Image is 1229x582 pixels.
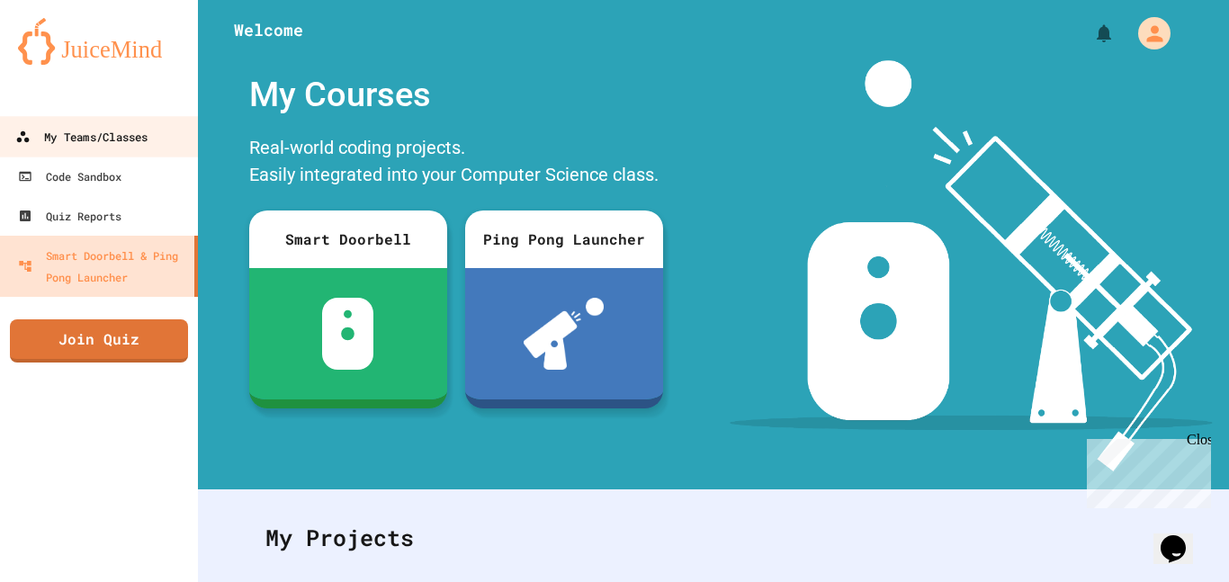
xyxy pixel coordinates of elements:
[249,210,447,268] div: Smart Doorbell
[730,60,1212,471] img: banner-image-my-projects.png
[18,205,121,227] div: Quiz Reports
[1119,13,1175,54] div: My Account
[322,298,373,370] img: sdb-white.svg
[465,210,663,268] div: Ping Pong Launcher
[240,130,672,197] div: Real-world coding projects. Easily integrated into your Computer Science class.
[7,7,124,114] div: Chat with us now!Close
[18,166,121,187] div: Code Sandbox
[1080,432,1211,508] iframe: chat widget
[15,126,148,148] div: My Teams/Classes
[18,18,180,65] img: logo-orange.svg
[524,298,604,370] img: ppl-with-ball.png
[247,503,1180,573] div: My Projects
[10,319,188,363] a: Join Quiz
[240,60,672,130] div: My Courses
[1153,510,1211,564] iframe: chat widget
[18,245,187,288] div: Smart Doorbell & Ping Pong Launcher
[1060,18,1119,49] div: My Notifications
